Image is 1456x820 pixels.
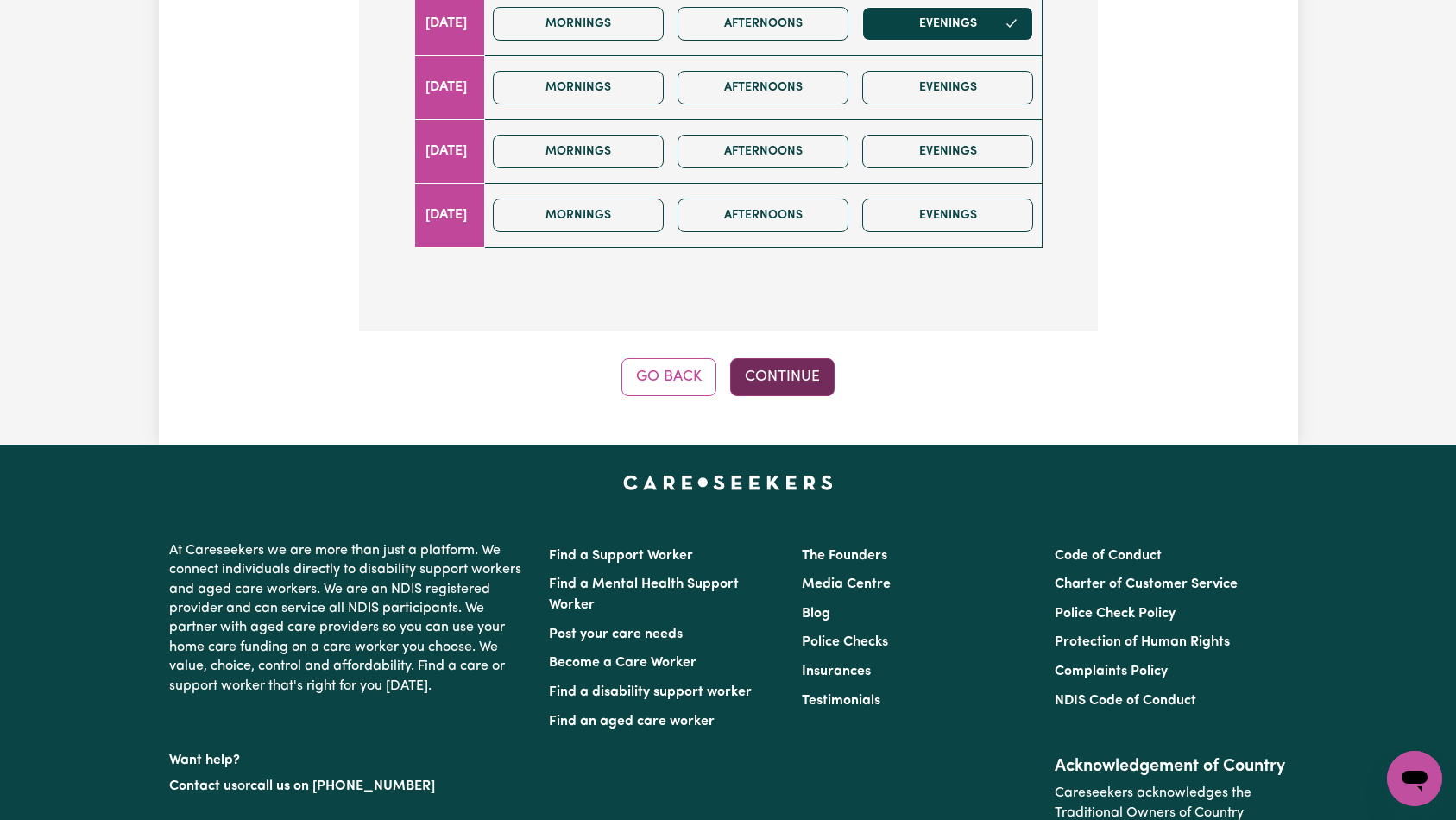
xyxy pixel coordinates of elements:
[1055,635,1230,649] a: Protection of Human Rights
[1387,751,1442,806] iframe: Button to launch messaging window
[862,135,1033,168] button: Evenings
[621,358,716,396] button: Go Back
[730,358,835,396] button: Continue
[549,549,693,563] a: Find a Support Worker
[802,549,887,563] a: The Founders
[549,577,739,612] a: Find a Mental Health Support Worker
[862,199,1033,232] button: Evenings
[678,71,848,104] button: Afternoons
[493,135,664,168] button: Mornings
[802,635,888,649] a: Police Checks
[549,628,683,641] a: Post your care needs
[802,694,880,708] a: Testimonials
[169,534,528,703] p: At Careseekers we are more than just a platform. We connect individuals directly to disability su...
[802,607,830,621] a: Blog
[1055,549,1162,563] a: Code of Conduct
[549,656,696,670] a: Become a Care Worker
[414,119,485,183] td: [DATE]
[493,199,664,232] button: Mornings
[862,71,1033,104] button: Evenings
[862,7,1033,41] button: Evenings
[169,779,237,793] a: Contact us
[802,665,871,678] a: Insurances
[549,715,715,729] a: Find an aged care worker
[1055,694,1196,708] a: NDIS Code of Conduct
[1055,756,1287,777] h2: Acknowledgement of Country
[678,135,848,168] button: Afternoons
[493,71,664,104] button: Mornings
[414,55,485,119] td: [DATE]
[1055,577,1238,591] a: Charter of Customer Service
[802,577,891,591] a: Media Centre
[250,779,435,793] a: call us on [PHONE_NUMBER]
[623,476,833,489] a: Careseekers home page
[678,199,848,232] button: Afternoons
[678,7,848,41] button: Afternoons
[169,770,528,803] p: or
[1055,607,1176,621] a: Police Check Policy
[493,7,664,41] button: Mornings
[1055,665,1168,678] a: Complaints Policy
[414,183,485,247] td: [DATE]
[549,685,752,699] a: Find a disability support worker
[169,744,528,770] p: Want help?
